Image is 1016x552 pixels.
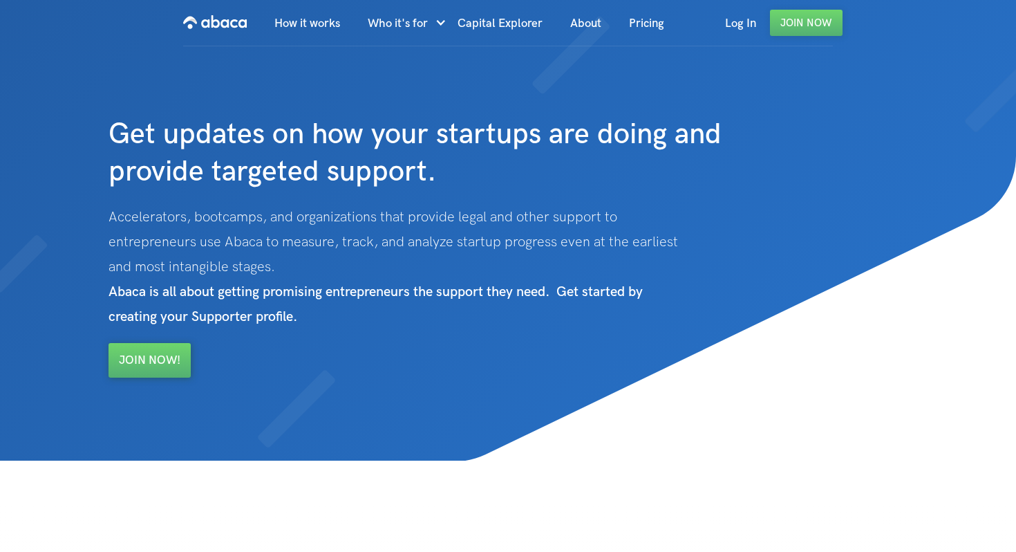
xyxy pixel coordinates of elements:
[109,47,742,191] h1: Get updates on how your startups are doing and provide targeted support.
[109,205,735,329] p: Accelerators, bootcamps, and organizations that provide legal and other support to entrepreneurs ...
[109,284,643,325] strong: Abaca is all about getting promising entrepreneurs the support they need. Get started by creating...
[109,343,191,378] a: Join Now!
[183,11,247,33] img: Abaca logo
[770,10,843,36] a: Join Now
